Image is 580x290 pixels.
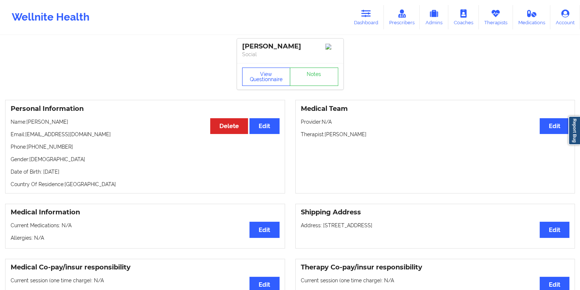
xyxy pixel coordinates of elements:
[325,44,338,50] img: Image%2Fplaceholer-image.png
[513,5,551,29] a: Medications
[210,118,248,134] button: Delete
[11,105,280,113] h3: Personal Information
[301,277,570,284] p: Current session (one time charge): N/A
[249,118,279,134] button: Edit
[11,277,280,284] p: Current session (one time charge): N/A
[384,5,420,29] a: Prescribers
[568,116,580,145] a: Report Bug
[11,131,280,138] p: Email: [EMAIL_ADDRESS][DOMAIN_NAME]
[301,131,570,138] p: Therapist: [PERSON_NAME]
[540,118,569,134] button: Edit
[11,168,280,175] p: Date of Birth: [DATE]
[540,222,569,238] button: Edit
[349,5,384,29] a: Dashboard
[11,263,280,272] h3: Medical Co-pay/insur responsibility
[301,263,570,272] h3: Therapy Co-pay/insur responsibility
[301,208,570,217] h3: Shipping Address
[290,68,338,86] a: Notes
[242,42,338,51] div: [PERSON_NAME]
[11,143,280,151] p: Phone: [PHONE_NUMBER]
[11,156,280,163] p: Gender: [DEMOGRAPHIC_DATA]
[420,5,448,29] a: Admins
[11,208,280,217] h3: Medical Information
[301,105,570,113] h3: Medical Team
[11,234,280,242] p: Allergies: N/A
[242,68,291,86] button: View Questionnaire
[242,51,338,58] p: Social
[550,5,580,29] a: Account
[479,5,513,29] a: Therapists
[301,118,570,126] p: Provider: N/A
[11,181,280,188] p: Country Of Residence: [GEOGRAPHIC_DATA]
[301,222,570,229] p: Address: [STREET_ADDRESS]
[11,222,280,229] p: Current Medications: N/A
[11,118,280,126] p: Name: [PERSON_NAME]
[249,222,279,238] button: Edit
[448,5,479,29] a: Coaches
